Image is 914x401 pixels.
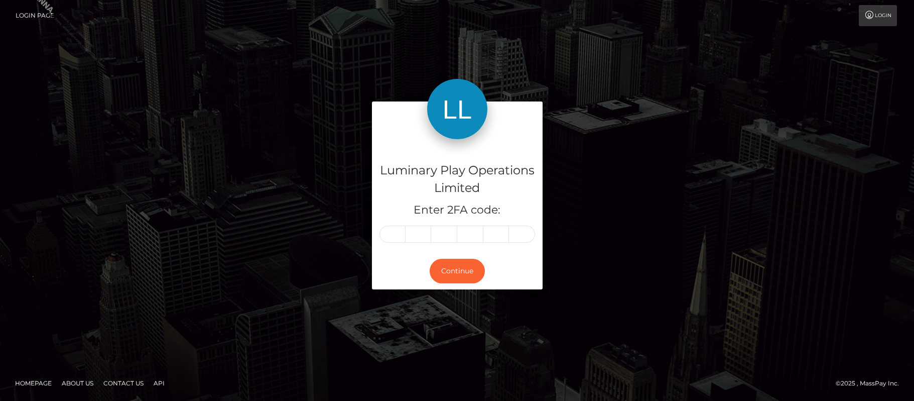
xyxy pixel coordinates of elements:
a: API [150,375,169,391]
a: Homepage [11,375,56,391]
h5: Enter 2FA code: [379,203,535,218]
h4: Luminary Play Operations Limited [379,162,535,197]
a: Login Page [16,5,54,26]
div: © 2025 , MassPay Inc. [836,378,906,389]
a: Login [859,5,897,26]
a: Contact Us [99,375,148,391]
img: Luminary Play Operations Limited [427,79,487,139]
button: Continue [430,259,485,283]
a: About Us [58,375,97,391]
